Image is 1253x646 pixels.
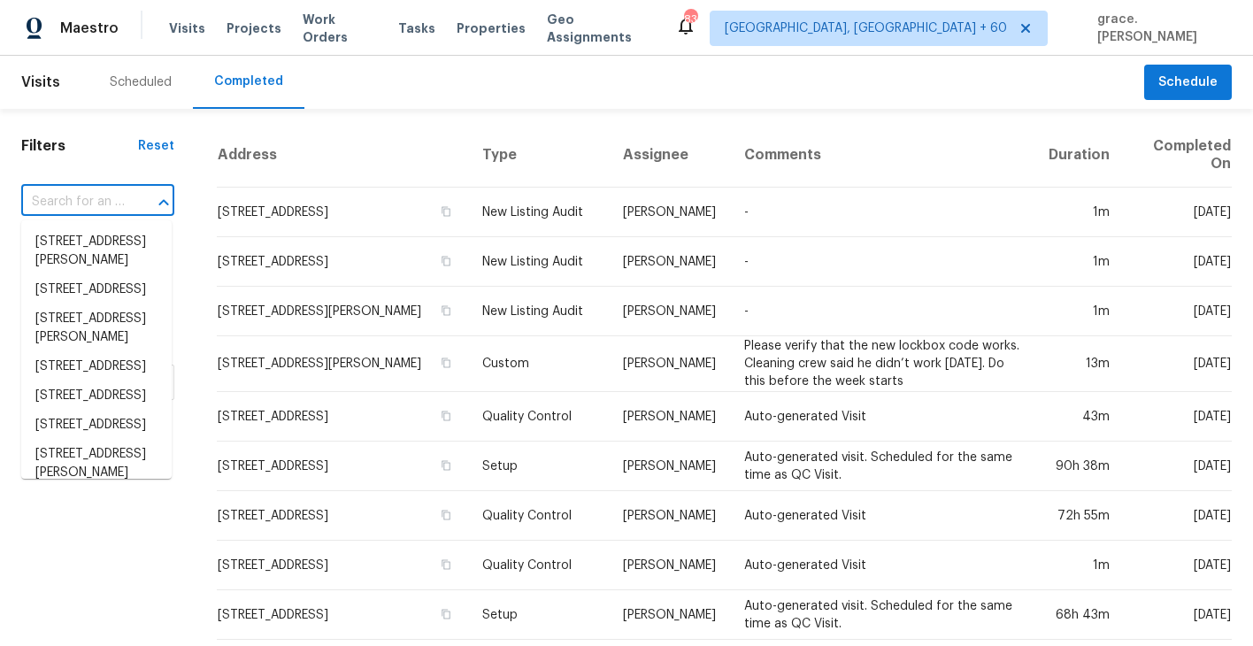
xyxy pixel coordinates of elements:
td: [PERSON_NAME] [609,287,730,336]
td: 1m [1034,188,1124,237]
span: Work Orders [303,11,377,46]
td: Auto-generated visit. Scheduled for the same time as QC Visit. [730,442,1034,491]
td: Auto-generated Visit [730,392,1034,442]
button: Copy Address [438,355,454,371]
td: Auto-generated Visit [730,491,1034,541]
th: Type [468,123,609,188]
button: Schedule [1144,65,1232,101]
span: Maestro [60,19,119,37]
td: Quality Control [468,392,609,442]
td: 43m [1034,392,1124,442]
td: Setup [468,590,609,640]
span: grace.[PERSON_NAME] [1090,11,1226,46]
span: Schedule [1158,72,1218,94]
td: [STREET_ADDRESS] [217,392,468,442]
td: [STREET_ADDRESS] [217,188,468,237]
h1: Filters [21,137,138,155]
li: [STREET_ADDRESS] [21,411,172,440]
td: 1m [1034,287,1124,336]
td: [PERSON_NAME] [609,442,730,491]
button: Copy Address [438,408,454,424]
td: [PERSON_NAME] [609,237,730,287]
th: Completed On [1124,123,1232,188]
span: Tasks [398,22,435,35]
td: [STREET_ADDRESS][PERSON_NAME] [217,336,468,392]
td: 1m [1034,237,1124,287]
button: Copy Address [438,557,454,573]
td: 13m [1034,336,1124,392]
button: Copy Address [438,253,454,269]
div: Completed [214,73,283,90]
span: [GEOGRAPHIC_DATA], [GEOGRAPHIC_DATA] + 60 [725,19,1007,37]
td: Setup [468,442,609,491]
td: - [730,287,1034,336]
td: [PERSON_NAME] [609,336,730,392]
td: [DATE] [1124,491,1232,541]
td: [DATE] [1124,590,1232,640]
td: [STREET_ADDRESS] [217,491,468,541]
td: Auto-generated Visit [730,541,1034,590]
th: Assignee [609,123,730,188]
li: [STREET_ADDRESS] [21,275,172,304]
td: [PERSON_NAME] [609,590,730,640]
span: Visits [21,63,60,102]
th: Comments [730,123,1034,188]
td: [STREET_ADDRESS] [217,590,468,640]
li: [STREET_ADDRESS] [21,381,172,411]
td: Quality Control [468,541,609,590]
span: Projects [227,19,281,37]
td: [DATE] [1124,287,1232,336]
th: Address [217,123,468,188]
td: [STREET_ADDRESS] [217,442,468,491]
td: [DATE] [1124,188,1232,237]
td: [DATE] [1124,442,1232,491]
td: - [730,188,1034,237]
td: [DATE] [1124,541,1232,590]
td: [DATE] [1124,336,1232,392]
input: Search for an address... [21,188,125,216]
li: [STREET_ADDRESS][PERSON_NAME] [21,440,172,488]
td: [STREET_ADDRESS] [217,237,468,287]
td: Quality Control [468,491,609,541]
td: New Listing Audit [468,188,609,237]
td: - [730,237,1034,287]
td: [PERSON_NAME] [609,188,730,237]
div: Scheduled [110,73,172,91]
td: [DATE] [1124,392,1232,442]
td: [PERSON_NAME] [609,541,730,590]
td: [STREET_ADDRESS] [217,541,468,590]
button: Copy Address [438,204,454,219]
span: Geo Assignments [547,11,654,46]
button: Copy Address [438,507,454,523]
li: [STREET_ADDRESS][PERSON_NAME] [21,304,172,352]
button: Copy Address [438,606,454,622]
span: Properties [457,19,526,37]
li: [STREET_ADDRESS][PERSON_NAME] [21,227,172,275]
button: Close [151,190,176,215]
li: [STREET_ADDRESS] [21,352,172,381]
th: Duration [1034,123,1124,188]
td: 1m [1034,541,1124,590]
div: Reset [138,137,174,155]
td: [DATE] [1124,237,1232,287]
td: New Listing Audit [468,287,609,336]
td: Custom [468,336,609,392]
div: 831 [684,11,696,28]
td: 90h 38m [1034,442,1124,491]
td: [STREET_ADDRESS][PERSON_NAME] [217,287,468,336]
td: [PERSON_NAME] [609,491,730,541]
td: 68h 43m [1034,590,1124,640]
td: Auto-generated visit. Scheduled for the same time as QC Visit. [730,590,1034,640]
td: 72h 55m [1034,491,1124,541]
button: Copy Address [438,303,454,319]
td: [PERSON_NAME] [609,392,730,442]
span: Visits [169,19,205,37]
td: New Listing Audit [468,237,609,287]
td: Please verify that the new lockbox code works. Cleaning crew said he didn’t work [DATE]. Do this ... [730,336,1034,392]
button: Copy Address [438,458,454,473]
